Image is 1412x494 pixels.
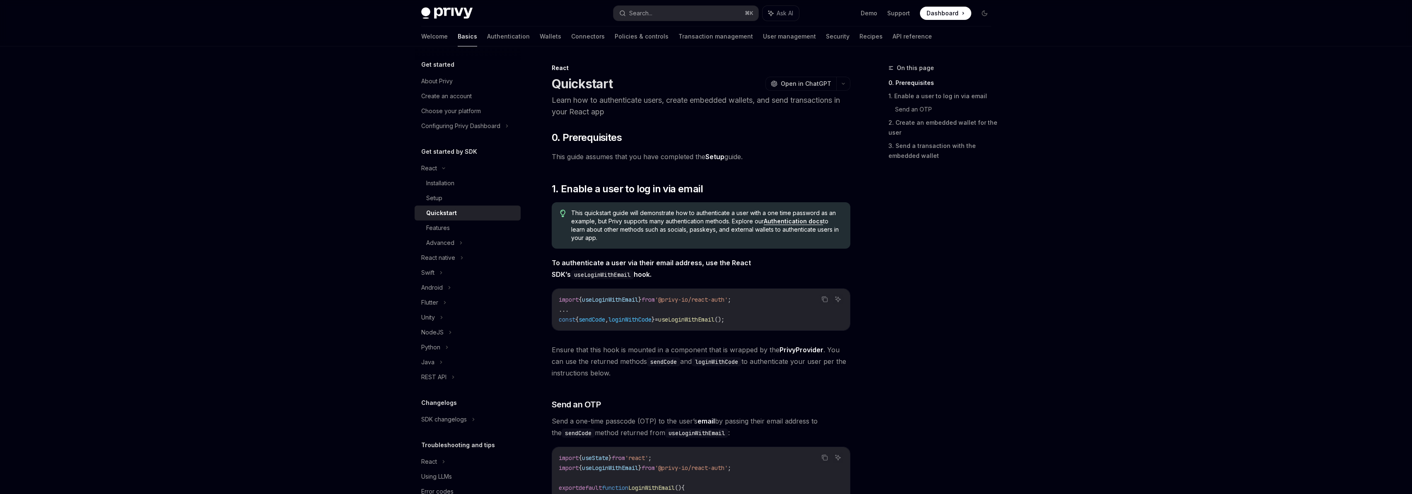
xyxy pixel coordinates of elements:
div: Configuring Privy Dashboard [421,121,500,131]
span: '@privy-io/react-auth' [655,464,728,472]
span: 0. Prerequisites [552,131,622,144]
h1: Quickstart [552,76,613,91]
a: Setup [415,191,521,206]
a: Quickstart [415,206,521,220]
button: Copy the contents from the code block [819,294,830,305]
span: ; [728,296,731,303]
span: { [579,464,582,472]
div: Java [421,357,434,367]
a: Recipes [859,27,883,46]
a: API reference [893,27,932,46]
span: } [638,296,642,303]
span: from [612,454,625,462]
span: from [642,464,655,472]
span: import [559,296,579,303]
div: REST API [421,372,447,382]
a: PrivyProvider [780,346,823,354]
a: Welcome [421,27,448,46]
a: Policies & controls [615,27,669,46]
strong: email [698,417,715,425]
button: Ask AI [833,452,843,463]
span: const [559,316,575,323]
span: ... [559,306,569,313]
a: Features [415,220,521,235]
span: ; [728,464,731,472]
div: Python [421,342,440,352]
span: import [559,454,579,462]
a: 3. Send a transaction with the embedded wallet [888,139,998,162]
span: sendCode [579,316,605,323]
button: Ask AI [833,294,843,305]
div: Setup [426,193,442,203]
div: Create an account [421,91,472,101]
a: User management [763,27,816,46]
span: Ask AI [777,9,793,17]
span: , [605,316,608,323]
a: Dashboard [920,7,971,20]
span: function [602,484,628,492]
code: useLoginWithEmail [665,429,728,438]
div: Quickstart [426,208,457,218]
span: loginWithCode [608,316,652,323]
code: sendCode [647,357,680,366]
strong: To authenticate a user via their email address, use the React SDK’s hook. [552,259,751,278]
code: loginWithCode [692,357,741,366]
span: useLoginWithEmail [582,464,638,472]
a: Connectors [571,27,605,46]
span: Ensure that this hook is mounted in a component that is wrapped by the . You can use the returned... [552,344,850,379]
span: 1. Enable a user to log in via email [552,182,703,196]
span: 'react' [625,454,648,462]
div: React [552,64,850,72]
span: On this page [897,63,934,73]
h5: Changelogs [421,398,457,408]
span: from [642,296,655,303]
div: Unity [421,312,435,322]
span: '@privy-io/react-auth' [655,296,728,303]
div: Swift [421,268,434,278]
span: { [579,454,582,462]
span: export [559,484,579,492]
a: 0. Prerequisites [888,76,998,90]
a: Wallets [540,27,561,46]
div: Choose your platform [421,106,481,116]
span: import [559,464,579,472]
div: Using LLMs [421,472,452,482]
button: Toggle dark mode [978,7,991,20]
a: Using LLMs [415,469,521,484]
span: (); [714,316,724,323]
span: Dashboard [927,9,958,17]
code: sendCode [562,429,595,438]
span: ; [648,454,652,462]
div: Android [421,283,443,293]
span: { [575,316,579,323]
span: = [655,316,658,323]
div: SDK changelogs [421,414,467,424]
div: Installation [426,178,454,188]
span: ⌘ K [745,10,753,17]
a: Transaction management [678,27,753,46]
a: 1. Enable a user to log in via email [888,90,998,103]
a: Security [826,27,850,46]
span: { [681,484,685,492]
span: default [579,484,602,492]
a: Setup [705,153,724,161]
a: About Privy [415,74,521,89]
button: Search...⌘K [613,6,758,21]
a: Choose your platform [415,104,521,119]
span: } [638,464,642,472]
span: useLoginWithEmail [582,296,638,303]
a: Support [887,9,910,17]
a: Send an OTP [895,103,998,116]
a: Create an account [415,89,521,104]
span: Send an OTP [552,399,601,410]
img: dark logo [421,7,473,19]
div: React native [421,253,455,263]
a: Installation [415,176,521,191]
span: useState [582,454,608,462]
a: Demo [861,9,877,17]
span: This quickstart guide will demonstrate how to authenticate a user with a one time password as an ... [571,209,842,242]
div: React [421,163,437,173]
span: { [579,296,582,303]
button: Ask AI [763,6,799,21]
svg: Tip [560,210,566,217]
